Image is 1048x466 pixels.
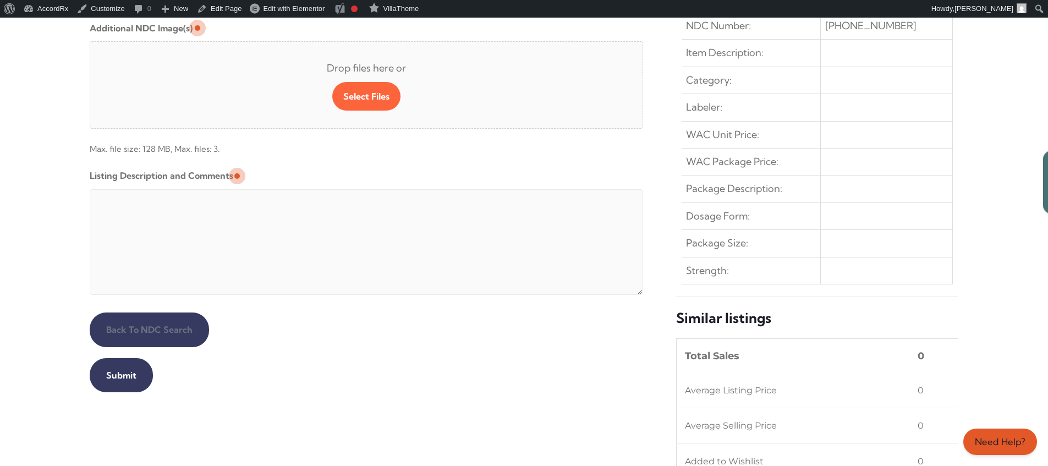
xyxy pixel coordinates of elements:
[90,167,233,184] label: Listing Description and Comments
[918,347,924,365] span: 0
[686,126,759,144] span: WAC Unit Price:
[90,313,209,347] input: Back to NDC Search
[686,98,722,116] span: Labeler:
[686,44,764,62] span: Item Description:
[90,19,193,37] label: Additional NDC Image(s)
[686,180,782,198] span: Package Description:
[825,17,917,35] span: [PHONE_NUMBER]
[90,133,644,158] span: Max. file size: 128 MB, Max. files: 3.
[686,207,750,225] span: Dosage Form:
[686,72,732,89] span: Category:
[685,417,777,435] span: Average Selling Price
[918,417,924,435] span: 0
[685,382,777,399] span: Average Listing Price
[918,382,924,399] span: 0
[108,59,625,77] span: Drop files here or
[676,309,958,327] h5: Similar listings
[686,153,778,171] span: WAC Package Price:
[351,6,358,12] div: Focus keyphrase not set
[963,429,1037,455] a: Need Help?
[686,234,748,252] span: Package Size:
[685,347,739,365] span: Total Sales
[90,358,153,392] input: Submit
[686,17,751,35] span: NDC Number:
[263,4,325,13] span: Edit with Elementor
[686,262,729,279] span: Strength:
[954,4,1013,13] span: [PERSON_NAME]
[332,82,400,111] button: select files, additional ndc image(s)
